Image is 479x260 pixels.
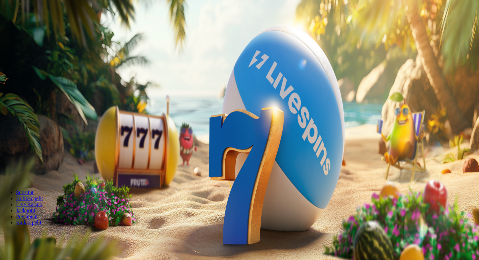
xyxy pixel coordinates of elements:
[16,189,33,195] a: Suositut
[16,202,42,207] a: Live Kasino
[16,208,35,213] a: Jackpotit
[3,178,476,238] header: Lobby
[3,178,476,226] nav: Lobby
[16,196,43,201] a: Kolikkopelit
[16,214,38,219] a: Pöytäpelit
[16,220,41,225] span: Kaikki pelit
